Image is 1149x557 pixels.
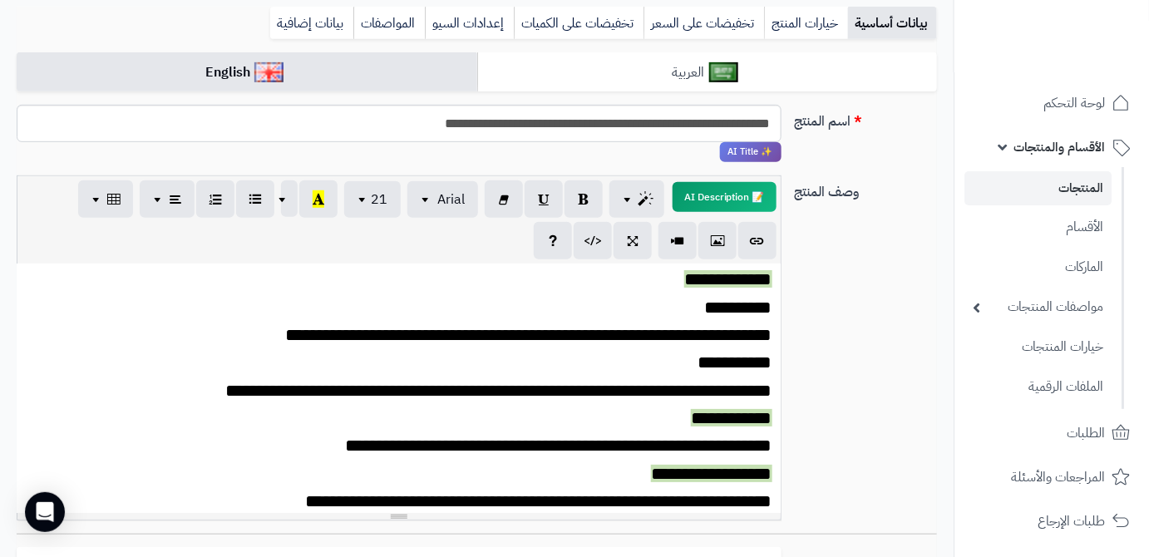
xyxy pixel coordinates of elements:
button: 21 [344,181,401,218]
button: 📝 AI Description [673,182,777,212]
a: بيانات إضافية [270,7,353,40]
label: وصف المنتج [788,175,944,202]
span: لوحة التحكم [1043,91,1105,115]
a: المراجعات والأسئلة [964,457,1139,497]
a: الملفات الرقمية [964,369,1112,405]
a: بيانات أساسية [848,7,937,40]
span: انقر لاستخدام رفيقك الذكي [720,142,782,162]
button: Arial [407,181,478,218]
a: إعدادات السيو [425,7,514,40]
a: تخفيضات على السعر [644,7,764,40]
a: الماركات [964,249,1112,285]
a: خيارات المنتج [764,7,848,40]
span: المراجعات والأسئلة [1011,466,1105,489]
div: Open Intercom Messenger [25,492,65,532]
a: الطلبات [964,413,1139,453]
span: Arial [437,190,465,209]
a: لوحة التحكم [964,83,1139,123]
a: طلبات الإرجاع [964,501,1139,541]
a: English [17,52,477,93]
a: المنتجات [964,171,1112,205]
span: 21 [371,190,387,209]
label: اسم المنتج [788,105,944,131]
a: تخفيضات على الكميات [514,7,644,40]
span: طلبات الإرجاع [1038,510,1105,533]
a: الأقسام [964,209,1112,245]
img: English [254,62,284,82]
span: الأقسام والمنتجات [1013,136,1105,159]
img: العربية [709,62,738,82]
span: الطلبات [1067,421,1105,445]
a: مواصفات المنتجات [964,289,1112,325]
a: خيارات المنتجات [964,329,1112,365]
a: المواصفات [353,7,425,40]
a: العربية [477,52,938,93]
